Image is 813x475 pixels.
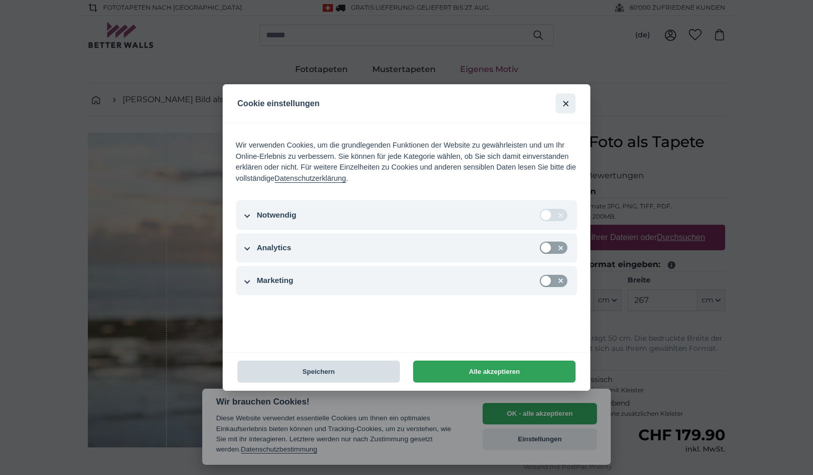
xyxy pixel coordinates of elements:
[275,174,346,183] a: Datenschutzerklärung
[237,361,400,383] button: Speichern
[556,93,576,113] button: schliessen
[236,233,578,263] button: Analytics
[236,140,578,184] div: Wir verwenden Cookies, um die grundlegenden Funktionen der Website zu gewährleisten und um Ihr On...
[236,200,578,230] button: Notwendig
[236,266,578,296] button: Marketing
[237,84,509,123] h2: Cookie einstellungen
[413,361,576,383] button: Alle akzeptieren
